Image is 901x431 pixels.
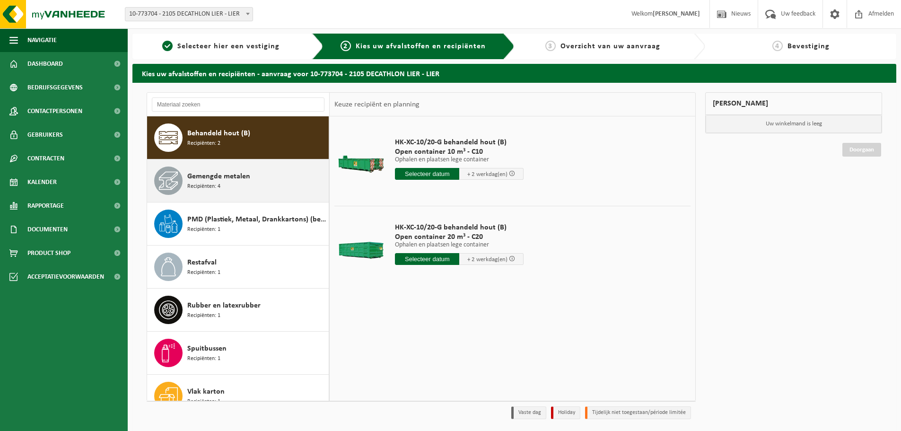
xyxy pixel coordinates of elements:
input: Selecteer datum [395,168,459,180]
div: [PERSON_NAME] [705,92,882,115]
span: Recipiënten: 1 [187,397,220,406]
a: 1Selecteer hier een vestiging [137,41,305,52]
li: Tijdelijk niet toegestaan/période limitée [585,406,691,419]
button: PMD (Plastiek, Metaal, Drankkartons) (bedrijven) Recipiënten: 1 [147,202,329,246]
span: Gebruikers [27,123,63,147]
span: Product Shop [27,241,70,265]
strong: [PERSON_NAME] [653,10,700,18]
span: Gemengde metalen [187,171,250,182]
button: Restafval Recipiënten: 1 [147,246,329,289]
span: Kies uw afvalstoffen en recipiënten [356,43,486,50]
span: PMD (Plastiek, Metaal, Drankkartons) (bedrijven) [187,214,326,225]
span: HK-XC-10/20-G behandeld hout (B) [395,138,524,147]
span: Recipiënten: 1 [187,268,220,277]
span: Documenten [27,218,68,241]
a: Doorgaan [842,143,881,157]
li: Vaste dag [511,406,546,419]
p: Ophalen en plaatsen lege container [395,242,524,248]
span: 4 [772,41,783,51]
li: Holiday [551,406,580,419]
span: Recipiënten: 1 [187,311,220,320]
span: Dashboard [27,52,63,76]
button: Behandeld hout (B) Recipiënten: 2 [147,116,329,159]
span: Spuitbussen [187,343,227,354]
span: Recipiënten: 2 [187,139,220,148]
span: Rubber en latexrubber [187,300,261,311]
span: Recipiënten: 1 [187,225,220,234]
span: Rapportage [27,194,64,218]
p: Ophalen en plaatsen lege container [395,157,524,163]
span: Contactpersonen [27,99,82,123]
button: Gemengde metalen Recipiënten: 4 [147,159,329,202]
input: Selecteer datum [395,253,459,265]
span: 3 [545,41,556,51]
h2: Kies uw afvalstoffen en recipiënten - aanvraag voor 10-773704 - 2105 DECATHLON LIER - LIER [132,64,896,82]
span: Recipiënten: 4 [187,182,220,191]
span: + 2 werkdag(en) [467,171,507,177]
span: Acceptatievoorwaarden [27,265,104,289]
button: Rubber en latexrubber Recipiënten: 1 [147,289,329,332]
span: 1 [162,41,173,51]
span: Kalender [27,170,57,194]
span: Contracten [27,147,64,170]
span: Bedrijfsgegevens [27,76,83,99]
div: Keuze recipiënt en planning [330,93,424,116]
button: Vlak karton Recipiënten: 1 [147,375,329,418]
span: 2 [341,41,351,51]
span: Navigatie [27,28,57,52]
span: Vlak karton [187,386,225,397]
span: Overzicht van uw aanvraag [560,43,660,50]
input: Materiaal zoeken [152,97,324,112]
span: Selecteer hier een vestiging [177,43,280,50]
button: Spuitbussen Recipiënten: 1 [147,332,329,375]
span: Recipiënten: 1 [187,354,220,363]
span: HK-XC-10/20-G behandeld hout (B) [395,223,524,232]
span: Open container 20 m³ - C20 [395,232,524,242]
span: 10-773704 - 2105 DECATHLON LIER - LIER [125,7,253,21]
p: Uw winkelmand is leeg [706,115,882,133]
span: Open container 10 m³ - C10 [395,147,524,157]
span: 10-773704 - 2105 DECATHLON LIER - LIER [125,8,253,21]
span: Restafval [187,257,217,268]
span: + 2 werkdag(en) [467,256,507,263]
span: Bevestiging [787,43,830,50]
span: Behandeld hout (B) [187,128,250,139]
